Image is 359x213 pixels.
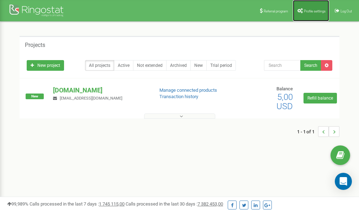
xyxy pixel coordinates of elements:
[7,201,28,207] span: 99,989%
[264,60,301,71] input: Search
[276,92,293,111] span: 5,00 USD
[264,9,288,13] span: Referral program
[190,60,207,71] a: New
[297,126,318,137] span: 1 - 1 of 1
[300,60,321,71] button: Search
[99,201,125,207] u: 1 745 115,00
[85,60,114,71] a: All projects
[340,9,352,13] span: Log Out
[133,60,167,71] a: Not extended
[30,201,125,207] span: Calls processed in the last 7 days :
[335,173,352,190] div: Open Intercom Messenger
[126,201,223,207] span: Calls processed in the last 30 days :
[53,86,148,95] p: [DOMAIN_NAME]
[297,119,339,144] nav: ...
[276,86,293,91] span: Balance
[25,42,45,48] h5: Projects
[304,9,326,13] span: Profile settings
[60,96,122,101] span: [EMAIL_ADDRESS][DOMAIN_NAME]
[166,60,191,71] a: Archived
[159,87,217,93] a: Manage connected products
[27,60,64,71] a: New project
[206,60,236,71] a: Trial period
[197,201,223,207] u: 7 382 453,00
[114,60,133,71] a: Active
[159,94,198,99] a: Transaction history
[303,93,337,103] a: Refill balance
[26,94,44,99] span: New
